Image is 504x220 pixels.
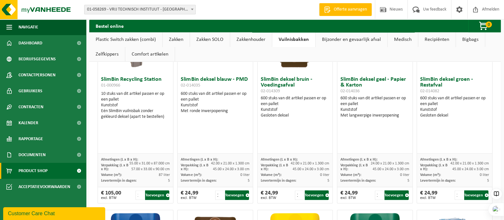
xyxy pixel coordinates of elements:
[145,190,169,200] button: Toevoegen
[163,32,190,47] a: Zakken
[450,162,489,165] span: 42.00 x 21.00 x 1.300 cm
[181,163,208,171] span: Verpakking (L x B x H):
[261,107,330,113] div: Kunststof
[261,179,296,183] span: Levertermijn in dagen:
[327,179,329,183] span: 5
[181,102,250,108] div: Kunststof
[340,89,360,94] span: 02-014036
[261,77,330,94] h3: SlimBin deksel bruin - Voedingsafval
[452,167,489,171] span: 45.00 x 24.00 x 3.00 cm
[420,107,489,113] div: Kunststof
[18,99,43,115] span: Contracten
[181,77,250,89] h3: SlimBin deksel blauw - PMD
[291,162,329,165] span: 42.00 x 21.00 x 1.300 cm
[420,179,456,183] span: Levertermijn in dagen:
[159,173,170,177] span: 87 liter
[420,113,489,118] div: Gesloten deksel
[319,3,372,16] a: Offerte aanvragen
[18,83,42,99] span: Gebruikers
[125,47,175,62] a: Comfort artikelen
[340,113,409,118] div: Met langwerpige inwerpopening
[407,179,409,183] span: 5
[181,158,218,162] span: Afmetingen (L x B x H):
[340,196,358,200] span: excl. BTW
[131,167,170,171] span: 57.00 x 33.00 x 90.00 cm
[181,173,201,177] span: Volume (m³):
[340,190,358,200] div: € 24,99
[261,113,330,118] div: Gesloten deksel
[18,179,70,195] span: Acceptatievoorwaarden
[230,32,272,47] a: Zakkenhouder
[101,179,136,183] span: Levertermijn in dagen:
[225,190,249,200] button: Toevoegen
[261,89,280,94] span: 02-014309
[101,158,138,162] span: Afmetingen (L x B x H):
[420,95,489,118] div: 600 stuks van dit artikel passen er op een pallet
[18,163,47,179] span: Product Shop
[320,173,329,177] span: 0 liter
[420,190,437,200] div: € 24,99
[215,190,224,200] input: 1
[305,190,329,200] button: Toevoegen
[101,108,170,120] div: Eén SlimBin vuilnisbak zonder gekleurd deksel (apart te bestellen)
[18,19,38,35] span: Navigatie
[101,83,120,88] span: 01-000966
[261,173,281,177] span: Volume (m³):
[340,95,409,118] div: 600 stuks van dit artikel passen er op een pallet
[420,173,441,177] span: Volume (m³):
[487,179,489,183] span: 5
[84,5,195,14] span: 01-058269 - VRIJ TECHNISCH INSTITUUT - BRUGGE
[101,163,128,171] span: Verpakking (L x B x H):
[418,32,456,47] a: Recipiënten
[340,107,409,113] div: Kunststof
[375,190,384,200] input: 1
[181,179,216,183] span: Levertermijn in dagen:
[240,173,250,177] span: 0 liter
[181,190,198,200] div: € 24,99
[468,19,500,32] button: 0
[248,179,250,183] span: 5
[101,77,170,89] h3: SlimBin Recycling Station
[18,67,55,83] span: Contactpersonen
[420,89,439,94] span: 02-014082
[129,162,170,165] span: 55.00 x 31.00 x 87.000 cm
[181,83,200,88] span: 02-014035
[84,5,196,14] span: 01-058269 - VRIJ TECHNISCH INSTITUUT - BRUGGE
[89,32,162,47] a: Plastic Switch zakken (combi)
[211,162,250,165] span: 42.00 x 21.00 x 1.300 cm
[272,32,315,47] a: Vuilnisbakken
[340,158,377,162] span: Afmetingen (L x B x H):
[18,51,56,67] span: Bedrijfsgegevens
[420,196,437,200] span: excl. BTW
[18,147,46,163] span: Documenten
[400,173,409,177] span: 0 liter
[135,190,144,200] input: 1
[101,190,121,200] div: € 105,00
[168,179,170,183] span: 5
[456,32,485,47] a: Bigbags
[18,35,42,51] span: Dashboard
[388,32,418,47] a: Medisch
[261,158,298,162] span: Afmetingen (L x B x H):
[295,190,304,200] input: 1
[261,95,330,118] div: 600 stuks van dit artikel passen er op een pallet
[420,163,448,171] span: Verpakking (L x B x H):
[101,102,170,108] div: Kunststof
[181,91,250,114] div: 600 stuks van dit artikel passen er op een pallet
[101,173,122,177] span: Volume (m³):
[340,173,361,177] span: Volume (m³):
[89,47,125,62] a: Zelfkippers
[455,190,464,200] input: 1
[261,190,278,200] div: € 24,99
[371,162,409,165] span: 24.00 x 21.00 x 1.300 cm
[373,167,409,171] span: 45.00 x 24.00 x 3.00 cm
[101,91,170,120] div: 10 stuks van dit artikel passen er op een pallet
[384,190,408,200] button: Toevoegen
[101,196,121,200] span: excl. BTW
[486,21,492,27] span: 0
[293,167,329,171] span: 45.00 x 24.00 x 3.00 cm
[340,163,368,171] span: Verpakking (L x B x H):
[18,131,43,147] span: Rapportage
[3,206,106,220] iframe: chat widget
